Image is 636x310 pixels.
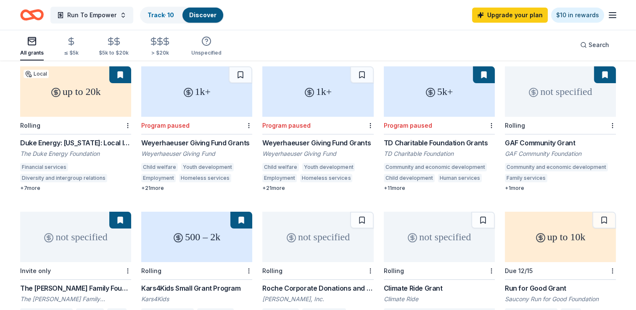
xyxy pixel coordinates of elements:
button: > $20k [149,33,171,60]
a: Track· 10 [148,11,174,18]
a: Discover [189,11,216,18]
div: Due 12/15 [505,267,533,274]
div: Kars4Kids [141,295,252,303]
div: Rolling [262,267,282,274]
div: Weyerhaeuser Giving Fund Grants [262,138,373,148]
div: All grants [20,50,44,56]
div: not specified [262,212,373,262]
div: + 21 more [141,185,252,192]
div: Employment [141,174,176,182]
button: Run To Empower [50,7,133,24]
div: Duke Energy: [US_STATE]: Local Impact Grants [20,138,131,148]
div: not specified [20,212,131,262]
div: [PERSON_NAME], Inc. [262,295,373,303]
div: + 1 more [505,185,616,192]
a: $10 in rewards [551,8,604,23]
div: not specified [384,212,495,262]
div: Child welfare [141,163,178,171]
div: Unspecified [191,50,222,56]
div: TD Charitable Foundation Grants [384,138,495,148]
div: Homeless services [179,174,231,182]
div: Rolling [20,122,40,129]
div: Climate Ride Grant [384,283,495,293]
a: Home [20,5,44,25]
div: + 21 more [262,185,373,192]
div: $5k to $20k [99,50,129,56]
button: All grants [20,33,44,60]
div: 1k+ [141,66,252,117]
div: Community and economic development [505,163,608,171]
div: up to 10k [505,212,616,262]
div: GAF Community Foundation [505,150,616,158]
div: not specified [505,66,616,117]
a: 5k+Program pausedTD Charitable Foundation GrantsTD Charitable FoundationCommunity and economic de... [384,66,495,192]
button: $5k to $20k [99,33,129,60]
a: not specifiedRollingGAF Community GrantGAF Community FoundationCommunity and economic development... [505,66,616,192]
div: Invite only [20,267,51,274]
div: + 11 more [384,185,495,192]
div: Rolling [505,122,525,129]
div: Program paused [141,122,190,129]
div: Homeless services [300,174,352,182]
div: Family services [505,174,547,182]
div: Diversity and intergroup relations [20,174,107,182]
div: Program paused [384,122,432,129]
a: 1k+Program pausedWeyerhaeuser Giving Fund GrantsWeyerhaeuser Giving FundChild welfareYouth develo... [141,66,252,192]
div: Financial services [20,163,68,171]
a: Upgrade your plan [472,8,548,23]
div: Child welfare [262,163,299,171]
div: 1k+ [262,66,373,117]
div: Saucony Run for Good Foundation [505,295,616,303]
div: Youth development [302,163,355,171]
div: Weyerhaeuser Giving Fund [141,150,252,158]
div: Climate Ride [384,295,495,303]
div: TD Charitable Foundation [384,150,495,158]
div: The [PERSON_NAME] Family Foundation [20,295,131,303]
div: Community and economic development [384,163,487,171]
button: Search [573,37,616,53]
button: ≤ $5k [64,33,79,60]
a: 1k+Program pausedWeyerhaeuser Giving Fund GrantsWeyerhaeuser Giving FundChild welfareYouth develo... [262,66,373,192]
button: Unspecified [191,33,222,60]
div: Weyerhaeuser Giving Fund [262,150,373,158]
div: Program paused [262,122,311,129]
div: Rolling [141,267,161,274]
div: Youth development [181,163,234,171]
div: + 7 more [20,185,131,192]
div: Local [24,70,49,78]
div: The Duke Energy Foundation [20,150,131,158]
a: up to 20kLocalRollingDuke Energy: [US_STATE]: Local Impact GrantsThe Duke Energy FoundationFinanc... [20,66,131,192]
div: Kars4Kids Small Grant Program [141,283,252,293]
div: The [PERSON_NAME] Family Foundation Grant [20,283,131,293]
div: ≤ $5k [64,50,79,56]
div: 500 – 2k [141,212,252,262]
div: Roche Corporate Donations and Philanthropy (CDP) [262,283,373,293]
span: Run To Empower [67,10,116,20]
div: Weyerhaeuser Giving Fund Grants [141,138,252,148]
div: > $20k [149,50,171,56]
div: 5k+ [384,66,495,117]
button: Track· 10Discover [140,7,224,24]
div: up to 20k [20,66,131,117]
div: Human services [438,174,482,182]
div: Child development [384,174,435,182]
div: GAF Community Grant [505,138,616,148]
span: Search [588,40,609,50]
div: Rolling [384,267,404,274]
div: Housing development [551,174,610,182]
div: Employment [262,174,297,182]
div: Run for Good Grant [505,283,616,293]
